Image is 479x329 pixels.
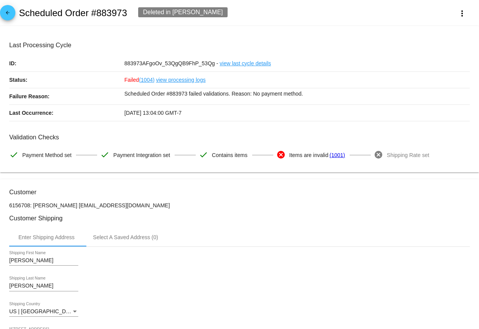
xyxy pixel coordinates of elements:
[124,60,218,66] span: 883973AFgoOv_53QgQB9FhP_53Qg -
[3,10,12,19] mat-icon: arrow_back
[138,7,227,17] div: Deleted in [PERSON_NAME]
[9,308,77,314] span: US | [GEOGRAPHIC_DATA]
[199,150,208,159] mat-icon: check
[124,110,182,116] span: [DATE] 13:04:00 GMT-7
[9,215,470,222] h3: Customer Shipping
[9,55,124,71] p: ID:
[9,88,124,104] p: Failure Reason:
[458,9,467,18] mat-icon: more_vert
[289,147,329,163] span: Items are invalid
[276,150,286,159] mat-icon: cancel
[9,150,18,159] mat-icon: check
[139,72,154,88] a: (1004)
[100,150,109,159] mat-icon: check
[9,309,78,315] mat-select: Shipping Country
[329,147,345,163] a: (1001)
[124,77,155,83] span: Failed
[9,41,470,49] h3: Last Processing Cycle
[156,72,206,88] a: view processing logs
[9,258,78,264] input: Shipping First Name
[9,188,470,196] h3: Customer
[93,234,158,240] div: Select A Saved Address (0)
[124,88,470,99] p: Scheduled Order #883973 failed validations. Reason: No payment method.
[18,234,74,240] div: Enter Shipping Address
[9,134,470,141] h3: Validation Checks
[9,105,124,121] p: Last Occurrence:
[220,55,271,71] a: view last cycle details
[9,283,78,289] input: Shipping Last Name
[212,147,248,163] span: Contains items
[22,147,71,163] span: Payment Method set
[19,8,127,18] h2: Scheduled Order #883973
[9,202,470,208] p: 6156708: [PERSON_NAME] [EMAIL_ADDRESS][DOMAIN_NAME]
[374,150,383,159] mat-icon: cancel
[113,147,170,163] span: Payment Integration set
[9,72,124,88] p: Status:
[387,147,429,163] span: Shipping Rate set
